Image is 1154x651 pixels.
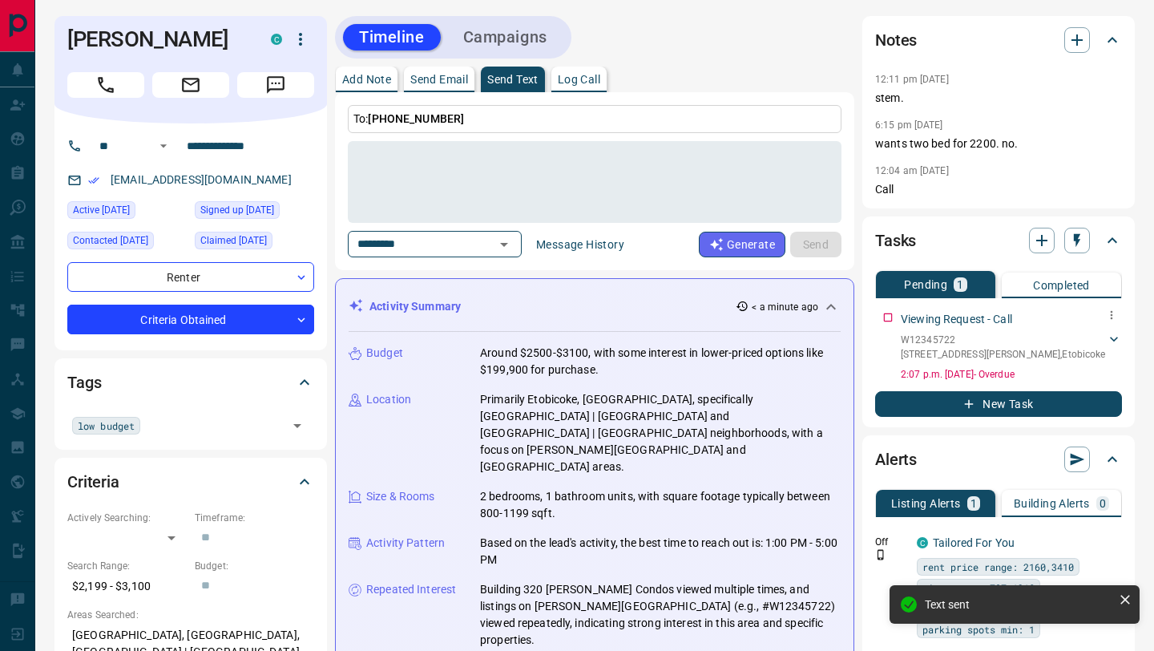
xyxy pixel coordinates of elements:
[195,559,314,573] p: Budget:
[200,232,267,249] span: Claimed [DATE]
[73,202,130,218] span: Active [DATE]
[195,232,314,254] div: Thu May 23 2024
[78,418,135,434] span: low budget
[699,232,785,257] button: Generate
[67,201,187,224] div: Sun Aug 24 2025
[480,345,841,378] p: Around $2500-$3100, with some interest in lower-priced options like $199,900 for purchase.
[342,74,391,85] p: Add Note
[88,175,99,186] svg: Email Verified
[348,105,841,133] p: To:
[904,279,947,290] p: Pending
[480,535,841,568] p: Based on the lead's activity, the best time to reach out is: 1:00 PM - 5:00 PM
[875,27,917,53] h2: Notes
[917,537,928,548] div: condos.ca
[67,608,314,622] p: Areas Searched:
[366,581,456,598] p: Repeated Interest
[901,311,1012,328] p: Viewing Request - Call
[875,21,1122,59] div: Notes
[875,135,1122,152] p: wants two bed for 2200. no.
[752,300,818,314] p: < a minute ago
[237,72,314,98] span: Message
[67,559,187,573] p: Search Range:
[1033,280,1090,291] p: Completed
[875,440,1122,479] div: Alerts
[366,345,403,362] p: Budget
[349,292,841,321] div: Activity Summary< a minute ago
[875,228,916,253] h2: Tasks
[487,74,539,85] p: Send Text
[366,488,435,505] p: Size & Rooms
[67,363,314,402] div: Tags
[152,72,229,98] span: Email
[558,74,600,85] p: Log Call
[200,202,274,218] span: Signed up [DATE]
[875,74,949,85] p: 12:11 pm [DATE]
[901,333,1105,347] p: W12345722
[970,498,977,509] p: 1
[195,511,314,525] p: Timeframe:
[67,573,187,600] p: $2,199 - $3,100
[67,232,187,254] div: Wed Aug 27 2025
[527,232,634,257] button: Message History
[875,165,949,176] p: 12:04 am [DATE]
[1100,498,1106,509] p: 0
[891,498,961,509] p: Listing Alerts
[366,391,411,408] p: Location
[901,367,1122,382] p: 2:07 p.m. [DATE] - Overdue
[67,305,314,334] div: Criteria Obtained
[875,549,886,560] svg: Push Notification Only
[925,598,1112,611] div: Text sent
[957,279,963,290] p: 1
[922,580,1035,596] span: size range: 797,1318
[154,136,173,156] button: Open
[67,262,314,292] div: Renter
[922,559,1074,575] span: rent price range: 2160,3410
[67,511,187,525] p: Actively Searching:
[67,463,314,501] div: Criteria
[410,74,468,85] p: Send Email
[875,119,943,131] p: 6:15 pm [DATE]
[480,488,841,522] p: 2 bedrooms, 1 bathroom units, with square footage typically between 800-1199 sqft.
[369,298,461,315] p: Activity Summary
[67,26,247,52] h1: [PERSON_NAME]
[447,24,563,51] button: Campaigns
[933,536,1015,549] a: Tailored For You
[368,112,464,125] span: [PHONE_NUMBER]
[875,221,1122,260] div: Tasks
[480,581,841,649] p: Building 320 [PERSON_NAME] Condos viewed multiple times, and listings on [PERSON_NAME][GEOGRAPHIC...
[1014,498,1090,509] p: Building Alerts
[875,391,1122,417] button: New Task
[195,201,314,224] div: Mon May 20 2024
[875,447,917,472] h2: Alerts
[901,347,1105,362] p: [STREET_ADDRESS][PERSON_NAME] , Etobicoke
[493,233,515,256] button: Open
[875,181,1122,198] p: Call
[875,535,907,549] p: Off
[111,173,292,186] a: [EMAIL_ADDRESS][DOMAIN_NAME]
[286,414,309,437] button: Open
[343,24,441,51] button: Timeline
[271,34,282,45] div: condos.ca
[67,72,144,98] span: Call
[875,90,1122,107] p: stem.
[480,391,841,475] p: Primarily Etobicoke, [GEOGRAPHIC_DATA], specifically [GEOGRAPHIC_DATA] | [GEOGRAPHIC_DATA] and [G...
[67,469,119,495] h2: Criteria
[67,370,101,395] h2: Tags
[366,535,445,552] p: Activity Pattern
[901,330,1122,365] div: W12345722[STREET_ADDRESS][PERSON_NAME],Etobicoke
[73,232,148,249] span: Contacted [DATE]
